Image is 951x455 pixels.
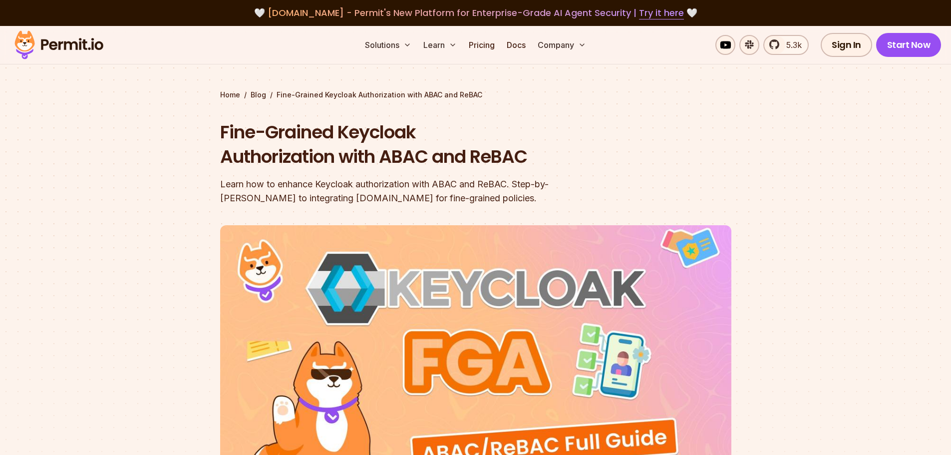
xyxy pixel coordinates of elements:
a: 5.3k [763,35,809,55]
a: Home [220,90,240,100]
a: Docs [503,35,530,55]
a: Pricing [465,35,499,55]
a: Start Now [876,33,942,57]
img: Permit logo [10,28,108,62]
button: Company [534,35,590,55]
span: [DOMAIN_NAME] - Permit's New Platform for Enterprise-Grade AI Agent Security | [268,6,684,19]
a: Sign In [821,33,872,57]
span: 5.3k [780,39,802,51]
h1: Fine-Grained Keycloak Authorization with ABAC and ReBAC [220,120,604,169]
div: 🤍 🤍 [24,6,927,20]
div: Learn how to enhance Keycloak authorization with ABAC and ReBAC. Step-by-[PERSON_NAME] to integra... [220,177,604,205]
a: Blog [251,90,266,100]
button: Learn [419,35,461,55]
button: Solutions [361,35,415,55]
div: / / [220,90,731,100]
a: Try it here [639,6,684,19]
